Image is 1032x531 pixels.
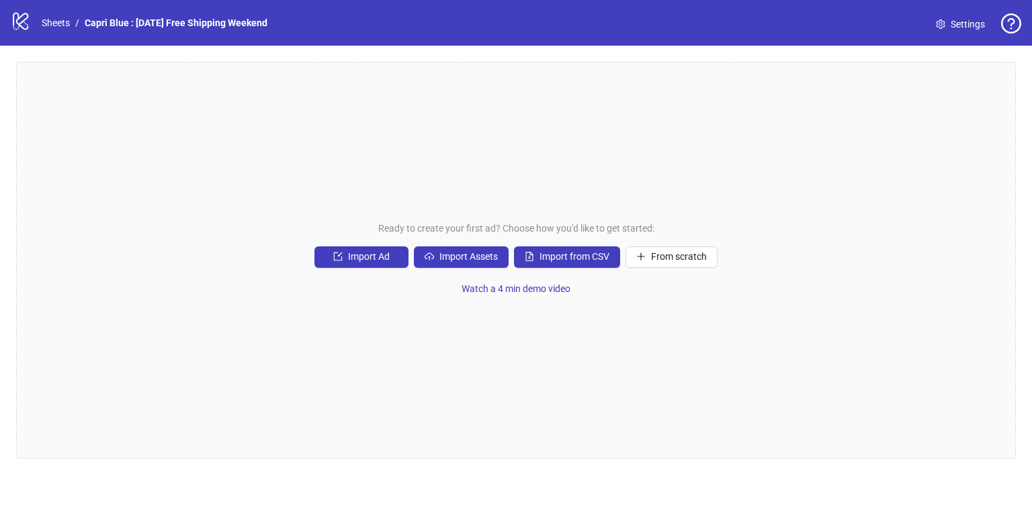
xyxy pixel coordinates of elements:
[451,279,581,300] button: Watch a 4 min demo video
[514,246,620,268] button: Import from CSV
[525,252,534,261] span: file-excel
[378,221,654,236] span: Ready to create your first ad? Choose how you'd like to get started:
[314,246,408,268] button: Import Ad
[82,15,270,30] a: Capri Blue : [DATE] Free Shipping Weekend
[75,15,79,30] li: /
[462,283,570,294] span: Watch a 4 min demo video
[951,17,985,32] span: Settings
[39,15,73,30] a: Sheets
[1001,13,1021,34] span: question-circle
[936,19,945,29] span: setting
[651,251,707,262] span: From scratch
[626,246,718,268] button: From scratch
[925,13,996,35] a: Settings
[540,251,609,262] span: Import from CSV
[414,246,509,268] button: Import Assets
[333,252,343,261] span: import
[425,252,434,261] span: cloud-upload
[348,251,390,262] span: Import Ad
[636,252,646,261] span: plus
[439,251,498,262] span: Import Assets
